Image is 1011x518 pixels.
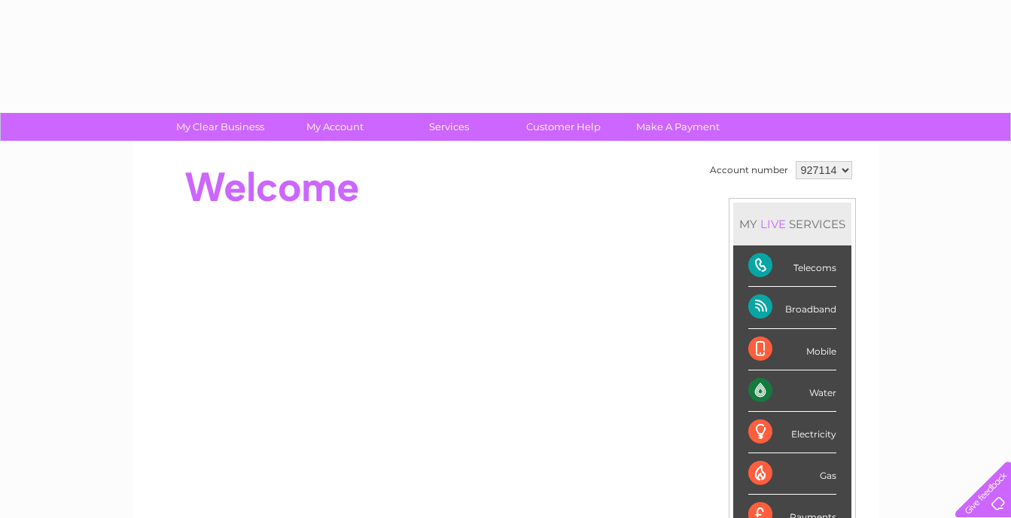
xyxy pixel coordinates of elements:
[748,245,836,287] div: Telecoms
[748,287,836,328] div: Broadband
[158,113,282,141] a: My Clear Business
[748,329,836,370] div: Mobile
[616,113,740,141] a: Make A Payment
[501,113,626,141] a: Customer Help
[748,453,836,495] div: Gas
[387,113,511,141] a: Services
[733,203,851,245] div: MY SERVICES
[757,217,789,231] div: LIVE
[273,113,397,141] a: My Account
[748,370,836,412] div: Water
[748,412,836,453] div: Electricity
[706,157,792,183] td: Account number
